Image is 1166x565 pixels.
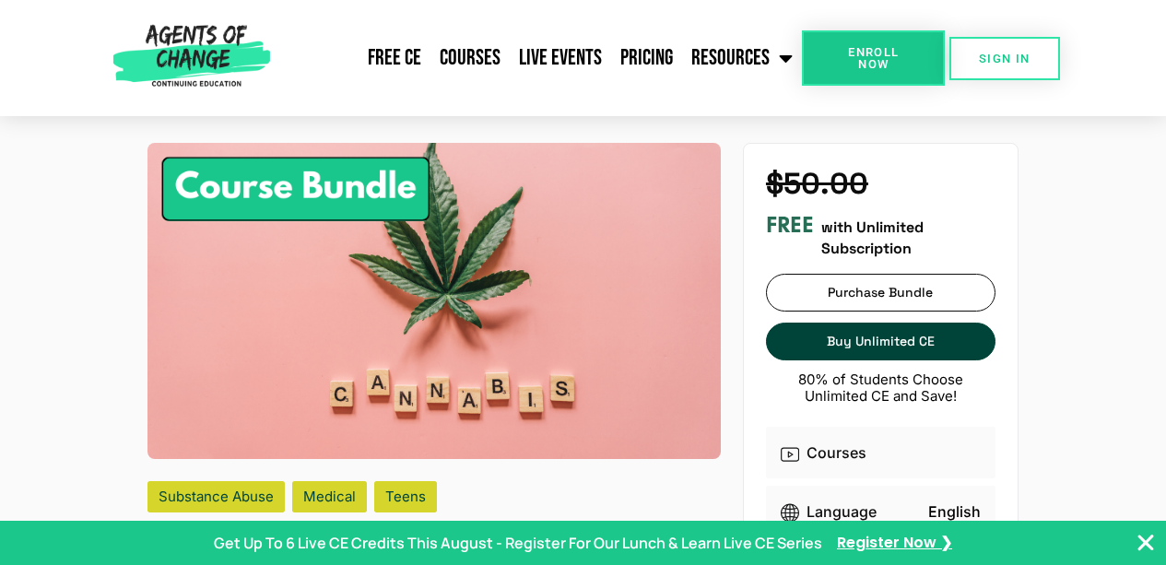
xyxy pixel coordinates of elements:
[682,35,802,81] a: Resources
[147,143,721,460] img: Cannabis Use Disorder - 5 CE Credit Bundle
[837,533,952,553] a: Register Now ❯
[766,212,995,259] div: with Unlimited Subscription
[277,35,802,81] nav: Menu
[766,274,995,312] a: Purchase Bundle
[827,334,935,349] span: Buy Unlimited CE
[374,481,437,512] div: Teens
[1135,532,1157,554] button: Close Banner
[510,35,611,81] a: Live Events
[828,285,933,300] span: Purchase Bundle
[928,500,981,523] p: English
[611,35,682,81] a: Pricing
[807,441,866,464] p: Courses
[831,46,915,70] span: Enroll Now
[766,166,995,201] h4: $50.00
[359,35,430,81] a: Free CE
[430,35,510,81] a: Courses
[807,500,877,523] p: Language
[766,323,995,360] a: Buy Unlimited CE
[292,481,367,512] div: Medical
[766,371,995,405] p: 80% of Students Choose Unlimited CE and Save!
[802,30,945,86] a: Enroll Now
[979,53,1031,65] span: SIGN IN
[147,481,285,512] div: Substance Abuse
[949,37,1060,80] a: SIGN IN
[766,212,814,239] h3: FREE
[214,532,822,554] p: Get Up To 6 Live CE Credits This August - Register For Our Lunch & Learn Live CE Series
